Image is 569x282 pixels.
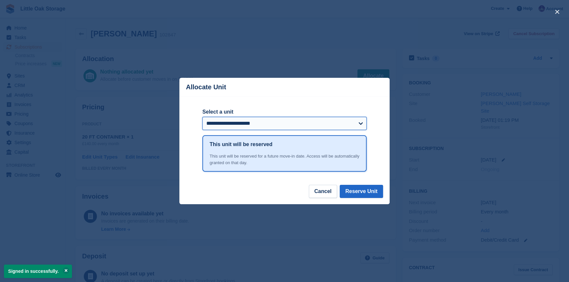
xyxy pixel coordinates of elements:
button: Reserve Unit [340,185,383,198]
label: Select a unit [202,108,367,116]
div: This unit will be reserved for a future move-in date. Access will be automatically granted on tha... [210,153,359,166]
button: Cancel [309,185,337,198]
button: close [552,7,562,17]
p: Signed in successfully. [4,265,72,278]
h1: This unit will be reserved [210,141,272,148]
p: Allocate Unit [186,83,226,91]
